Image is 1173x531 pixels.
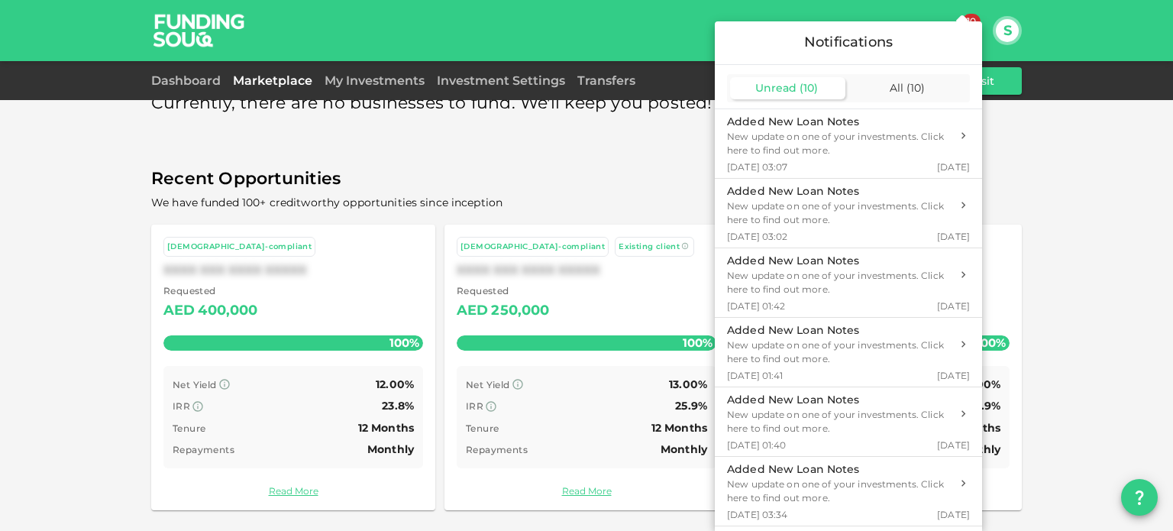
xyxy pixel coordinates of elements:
div: Added New Loan Notes [727,114,951,130]
div: New update on one of your investments. Click here to find out more. [727,130,951,157]
span: All [890,81,903,95]
span: [DATE] 03:07 [727,160,788,173]
span: ( 10 ) [800,81,818,95]
div: New update on one of your investments. Click here to find out more. [727,478,951,505]
span: [DATE] [937,230,970,243]
div: Added New Loan Notes [727,253,951,269]
span: Unread [755,81,797,95]
span: [DATE] [937,299,970,312]
span: [DATE] [937,369,970,382]
div: New update on one of your investments. Click here to find out more. [727,269,951,296]
span: Notifications [804,34,893,50]
div: Added New Loan Notes [727,322,951,338]
span: [DATE] 01:41 [727,369,784,382]
span: ( 10 ) [906,81,925,95]
span: [DATE] 01:42 [727,299,786,312]
span: [DATE] [937,439,970,452]
div: New update on one of your investments. Click here to find out more. [727,199,951,227]
span: [DATE] [937,160,970,173]
span: [DATE] 03:02 [727,230,788,243]
span: [DATE] 01:40 [727,439,787,452]
span: [DATE] 03:34 [727,508,788,521]
span: [DATE] [937,508,970,521]
div: Added New Loan Notes [727,461,951,478]
div: Added New Loan Notes [727,392,951,408]
div: New update on one of your investments. Click here to find out more. [727,338,951,366]
div: Added New Loan Notes [727,183,951,199]
div: New update on one of your investments. Click here to find out more. [727,408,951,435]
